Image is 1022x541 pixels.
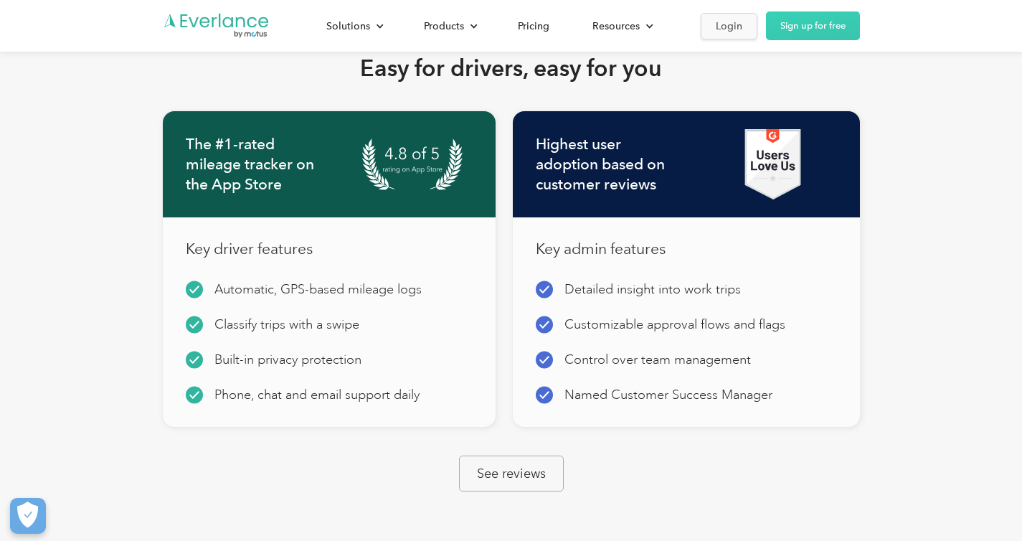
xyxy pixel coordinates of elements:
[186,240,313,258] p: Key driver features
[105,85,178,116] input: Submit
[326,17,370,35] div: Solutions
[10,498,46,534] button: Cookies Settings
[163,12,270,39] a: Go to homepage
[186,117,318,212] h3: The #1-rated mileage tracker on the App Store
[592,17,640,35] div: Resources
[564,386,772,403] p: Named Customer Success Manager
[214,281,422,298] p: Automatic, GPS-based mileage logs
[163,111,496,427] a: The #1-rated mileage tracker on the App StoreKey driver featuresAutomatic, GPS-based mileage logs...
[214,316,359,333] p: Classify trips with a swipe
[716,17,742,35] div: Login
[766,11,860,40] a: Sign up for free
[477,465,546,482] div: See reviews
[564,281,741,298] p: Detailed insight into work trips
[513,111,860,427] a: Highest user adoption based on customer reviewsKey admin featuresDetailed insight into work trips...
[312,14,395,39] div: Solutions
[459,456,564,491] a: See reviews
[564,351,751,368] p: Control over team management
[701,13,757,39] a: Login
[424,17,464,35] div: Products
[410,14,489,39] div: Products
[518,17,549,35] div: Pricing
[536,117,675,212] h3: Highest user adoption based on customer reviews
[564,316,785,333] p: Customizable approval flows and flags
[536,240,666,258] p: Key admin features
[360,54,662,83] h2: Easy for drivers, easy for you
[214,386,420,403] p: Phone, chat and email support daily
[578,14,665,39] div: Resources
[503,14,564,39] a: Pricing
[214,351,361,368] p: Built-in privacy protection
